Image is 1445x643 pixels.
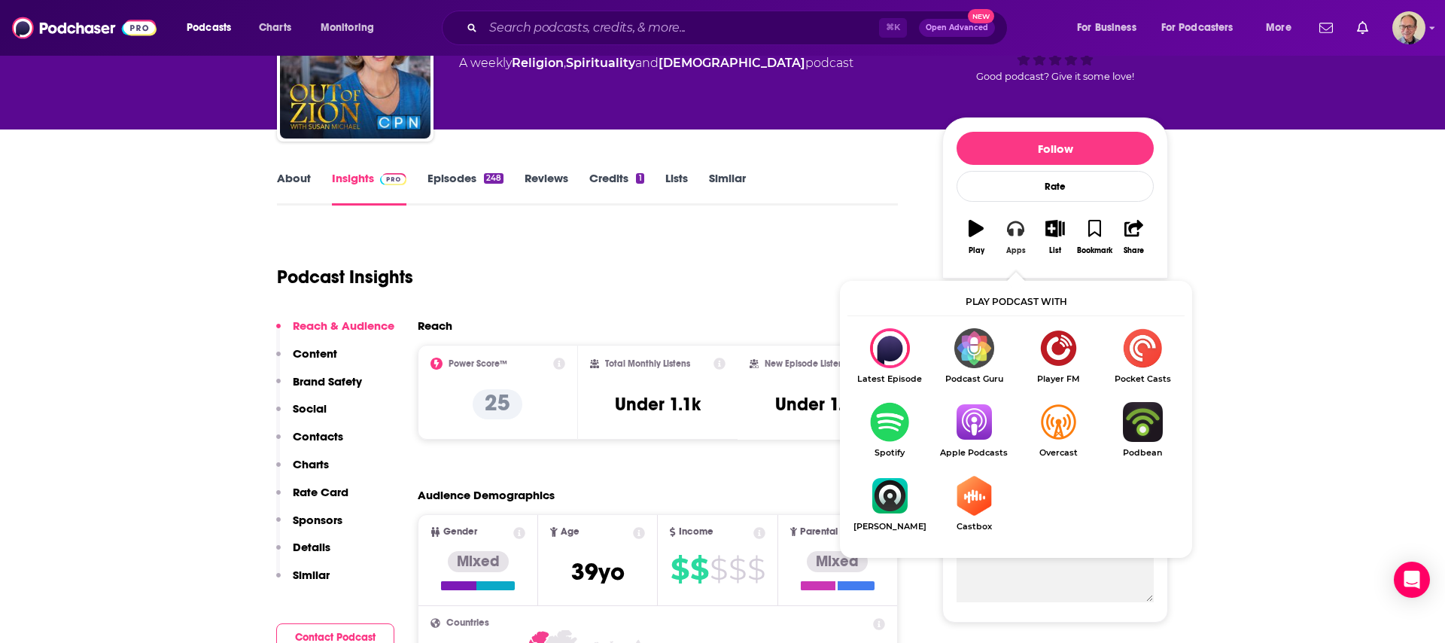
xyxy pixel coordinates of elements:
button: Sponsors [276,513,342,541]
span: Spotify [847,448,932,458]
p: Similar [293,568,330,582]
div: Mixed [448,551,509,572]
span: $ [671,557,689,581]
span: $ [729,557,746,581]
h2: Power Score™ [449,358,507,369]
span: Gender [443,527,477,537]
a: PodbeanPodbean [1100,402,1185,458]
div: Search podcasts, credits, & more... [456,11,1022,45]
span: Podcast Guru [932,374,1016,384]
span: Logged in as tommy.lynch [1392,11,1425,44]
span: $ [747,557,765,581]
a: Charts [249,16,300,40]
span: Income [679,527,713,537]
a: Castro[PERSON_NAME] [847,476,932,532]
span: [PERSON_NAME] [847,522,932,532]
span: Podcasts [187,17,231,38]
button: Rate Card [276,485,348,513]
img: User Profile [1392,11,1425,44]
button: Brand Safety [276,374,362,402]
p: Charts [293,457,329,471]
a: InsightsPodchaser Pro [332,171,406,206]
h2: New Episode Listens [765,358,847,369]
p: 25 [473,389,522,419]
span: Latest Episode [847,374,932,384]
p: Social [293,401,327,416]
span: , [564,56,566,70]
div: 248 [484,173,503,184]
span: 39 yo [571,557,625,587]
p: Reach & Audience [293,318,394,333]
span: Podbean [1100,448,1185,458]
img: Podchaser Pro [380,173,406,185]
h1: Podcast Insights [277,266,413,288]
span: Overcast [1016,448,1100,458]
input: Search podcasts, credits, & more... [483,16,879,40]
div: 1 [636,173,643,184]
h2: Reach [418,318,452,333]
p: Details [293,540,330,554]
button: open menu [1066,16,1155,40]
div: Share [1124,246,1144,255]
a: Similar [709,171,746,206]
h2: Audience Demographics [418,488,555,502]
p: Sponsors [293,513,342,527]
button: Show profile menu [1392,11,1425,44]
button: open menu [1255,16,1310,40]
button: Details [276,540,330,568]
a: Lists [665,171,688,206]
span: $ [710,557,727,581]
div: List [1049,246,1061,255]
a: Show notifications dropdown [1313,15,1339,41]
a: Spirituality [566,56,635,70]
button: Social [276,401,327,429]
a: Player FMPlayer FM [1016,328,1100,384]
span: Charts [259,17,291,38]
img: Podchaser - Follow, Share and Rate Podcasts [12,14,157,42]
a: Reviews [525,171,568,206]
button: Bookmark [1075,210,1114,264]
a: About [277,171,311,206]
a: Pocket CastsPocket Casts [1100,328,1185,384]
h3: Under 1.1k [615,393,701,416]
button: open menu [1151,16,1255,40]
div: A weekly podcast [459,54,853,72]
p: Contacts [293,429,343,443]
button: Content [276,346,337,374]
a: Podcast GuruPodcast Guru [932,328,1016,384]
button: Follow [957,132,1154,165]
span: Good podcast? Give it some love! [976,71,1134,82]
span: Player FM [1016,374,1100,384]
div: Play podcast with [847,288,1185,316]
div: Bookmark [1077,246,1112,255]
span: $ [690,557,708,581]
button: open menu [310,16,394,40]
div: Play [969,246,984,255]
a: Religion [512,56,564,70]
a: [DEMOGRAPHIC_DATA] [659,56,805,70]
span: For Podcasters [1161,17,1234,38]
button: Reach & Audience [276,318,394,346]
a: Show notifications dropdown [1351,15,1374,41]
h2: Total Monthly Listens [605,358,690,369]
a: Episodes248 [427,171,503,206]
p: Rate Card [293,485,348,499]
a: CastboxCastbox [932,476,1016,532]
div: Mixed [807,551,868,572]
p: Brand Safety [293,374,362,389]
button: Contacts [276,429,343,457]
span: Countries [446,618,489,628]
span: Castbox [932,522,1016,532]
p: Content [293,346,337,361]
button: Similar [276,568,330,596]
span: Open Advanced [926,24,988,32]
span: Parental Status [800,527,867,537]
span: New [968,9,995,23]
div: Rate [957,171,1154,202]
button: Play [957,210,996,264]
button: open menu [176,16,251,40]
div: Open Intercom Messenger [1394,562,1430,598]
button: Apps [996,210,1035,264]
a: Apple PodcastsApple Podcasts [932,402,1016,458]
